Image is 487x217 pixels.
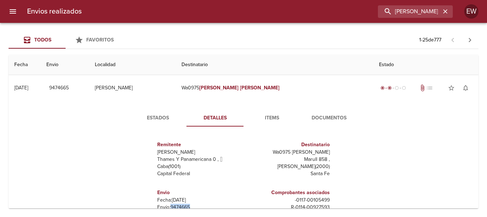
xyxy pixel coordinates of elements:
[378,5,441,18] input: buscar
[46,82,72,95] button: 9474665
[27,6,82,17] h6: Envios realizados
[464,4,478,19] div: Abrir información de usuario
[419,36,441,44] p: 1 - 25 de 777
[134,114,182,123] span: Estados
[246,189,330,197] h6: Comprobantes asociados
[444,81,458,95] button: Agregar a favoritos
[4,3,21,20] button: menu
[176,75,374,101] td: Wa0975
[89,75,175,101] td: [PERSON_NAME]
[448,84,455,92] span: star_border
[246,204,330,211] p: R - 0114 - 00927593
[246,170,330,177] p: Santa Fe
[157,170,241,177] p: Capital Federal
[49,84,69,93] span: 9474665
[199,85,239,91] em: [PERSON_NAME]
[444,36,461,43] span: Pagina anterior
[41,55,89,75] th: Envio
[402,86,406,90] span: radio_button_unchecked
[395,86,399,90] span: radio_button_unchecked
[246,141,330,149] h6: Destinatario
[157,149,241,156] p: [PERSON_NAME]
[462,84,469,92] span: notifications_none
[379,84,407,92] div: Despachado
[176,55,374,75] th: Destinatario
[157,156,241,163] p: Thames Y Panamericana 0 ,  
[157,141,241,149] h6: Remitente
[426,84,433,92] span: No tiene pedido asociado
[89,55,175,75] th: Localidad
[129,109,358,127] div: Tabs detalle de guia
[305,114,353,123] span: Documentos
[461,31,478,49] span: Pagina siguiente
[34,37,51,43] span: Todos
[157,189,241,197] h6: Envio
[464,4,478,19] div: EW
[9,55,41,75] th: Fecha
[157,163,241,170] p: Caba ( 1001 )
[157,197,241,204] p: Fecha: [DATE]
[157,204,241,211] p: Envío: 9474665
[373,55,478,75] th: Estado
[419,84,426,92] span: Tiene documentos adjuntos
[246,163,330,170] p: [PERSON_NAME] ( 2000 )
[9,31,123,49] div: Tabs Envios
[248,114,296,123] span: Items
[191,114,239,123] span: Detalles
[246,156,330,163] p: Marull 858 ,
[388,86,392,90] span: radio_button_checked
[240,85,280,91] em: [PERSON_NAME]
[458,81,473,95] button: Activar notificaciones
[86,37,114,43] span: Favoritos
[246,149,330,156] p: Wa0975 [PERSON_NAME]
[380,86,385,90] span: radio_button_checked
[14,85,28,91] div: [DATE]
[246,197,330,204] p: - 0117 - 00105499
